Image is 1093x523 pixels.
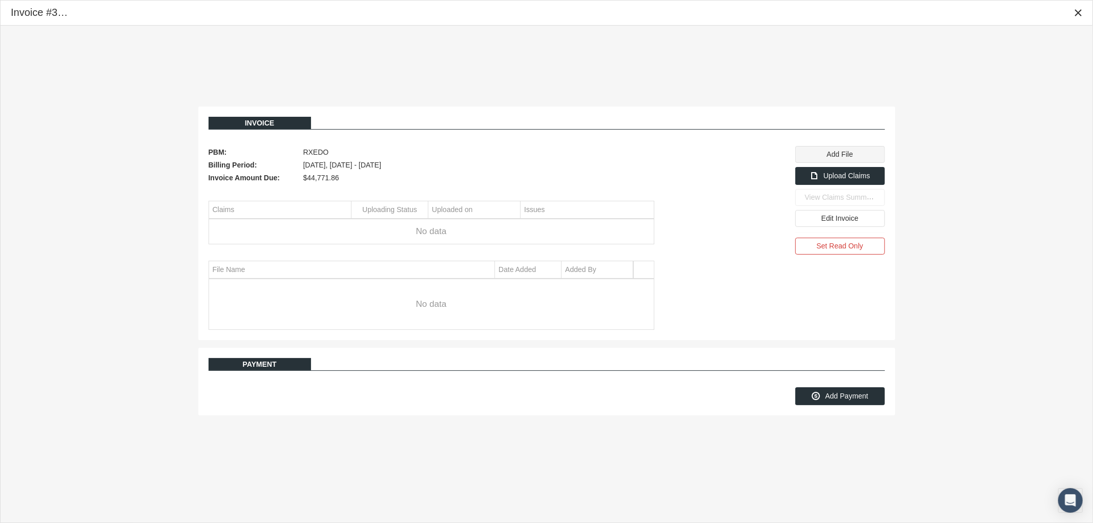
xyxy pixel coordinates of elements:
span: Add Payment [825,392,868,400]
div: Close [1069,4,1087,22]
span: Edit Invoice [821,214,858,222]
td: Column Date Added [495,261,562,279]
div: Added By [565,265,596,275]
td: Column Claims [209,201,352,219]
div: Data grid [209,261,654,330]
td: Column File Name [209,261,495,279]
div: Claims [213,205,235,215]
div: Data grid [209,201,654,244]
div: Add Payment [795,387,885,405]
span: Set Read Only [816,242,863,250]
div: Issues [524,205,545,215]
div: Open Intercom Messenger [1058,488,1083,513]
span: RXEDO [303,146,329,159]
td: Column Issues [521,201,654,219]
span: No data [209,225,654,237]
td: Column Uploaded on [428,201,521,219]
div: Uploaded on [432,205,472,215]
span: Billing Period: [209,159,298,172]
span: Upload Claims [823,172,870,180]
div: Add File [795,146,885,163]
span: $44,771.86 [303,172,339,184]
div: Edit Invoice [795,210,885,227]
div: Invoice #319 [11,6,69,19]
span: Invoice [245,119,275,127]
span: Payment [242,360,276,368]
div: File Name [213,265,245,275]
span: PBM: [209,146,298,159]
div: Upload Claims [795,167,885,185]
div: Uploading Status [362,205,417,215]
span: [DATE], [DATE] - [DATE] [303,159,381,172]
td: Column Added By [562,261,633,279]
div: Set Read Only [795,238,885,255]
span: Add File [827,150,853,158]
span: Invoice Amount Due: [209,172,298,184]
div: Date Added [499,265,536,275]
td: Column Uploading Status [352,201,428,219]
